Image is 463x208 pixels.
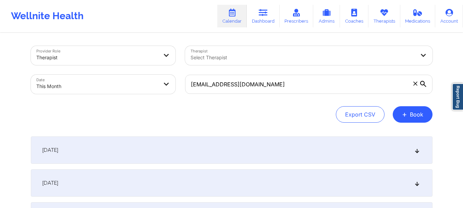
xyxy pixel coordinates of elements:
[42,147,58,154] span: [DATE]
[36,79,158,94] div: This Month
[402,112,407,116] span: +
[185,75,432,94] input: Search by patient email
[452,83,463,110] a: Report Bug
[280,5,314,27] a: Prescribers
[340,5,368,27] a: Coaches
[42,180,58,186] span: [DATE]
[368,5,400,27] a: Therapists
[36,50,158,65] div: Therapist
[217,5,247,27] a: Calendar
[247,5,280,27] a: Dashboard
[336,106,385,123] button: Export CSV
[313,5,340,27] a: Admins
[393,106,432,123] button: +Book
[400,5,436,27] a: Medications
[435,5,463,27] a: Account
